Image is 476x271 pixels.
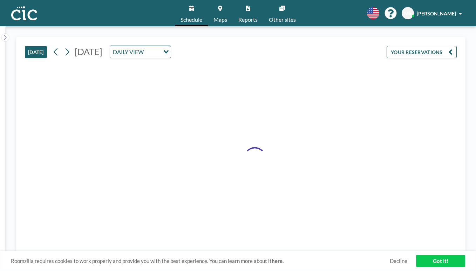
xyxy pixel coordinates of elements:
[272,258,284,264] a: here.
[404,10,412,16] span: MS
[25,46,47,58] button: [DATE]
[75,46,102,57] span: [DATE]
[146,47,159,56] input: Search for option
[416,255,465,267] a: Got it!
[110,46,171,58] div: Search for option
[11,6,37,20] img: organization-logo
[11,258,390,264] span: Roomzilla requires cookies to work properly and provide you with the best experience. You can lea...
[417,11,456,16] span: [PERSON_NAME]
[387,46,457,58] button: YOUR RESERVATIONS
[269,17,296,22] span: Other sites
[213,17,227,22] span: Maps
[390,258,407,264] a: Decline
[238,17,258,22] span: Reports
[181,17,202,22] span: Schedule
[111,47,145,56] span: DAILY VIEW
